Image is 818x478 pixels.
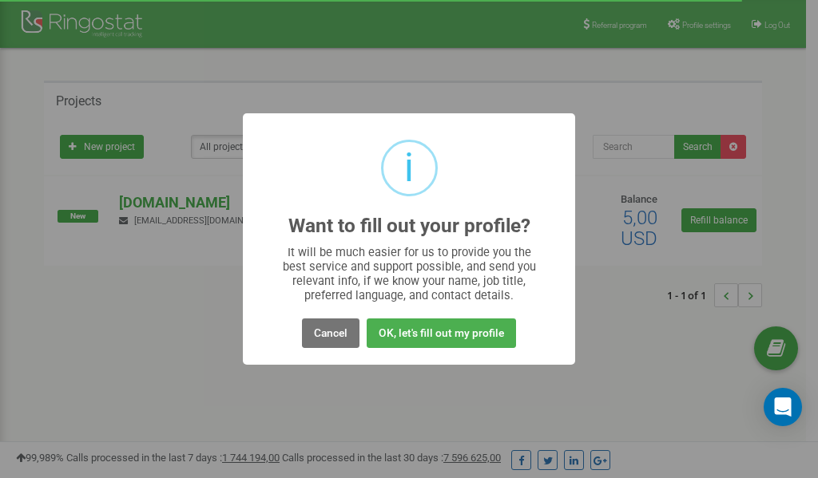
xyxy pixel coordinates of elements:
[367,318,516,348] button: OK, let's fill out my profile
[275,245,544,302] div: It will be much easier for us to provide you the best service and support possible, and send you ...
[302,318,359,348] button: Cancel
[404,142,414,194] div: i
[288,215,530,237] h2: Want to fill out your profile?
[764,388,802,426] div: Open Intercom Messenger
